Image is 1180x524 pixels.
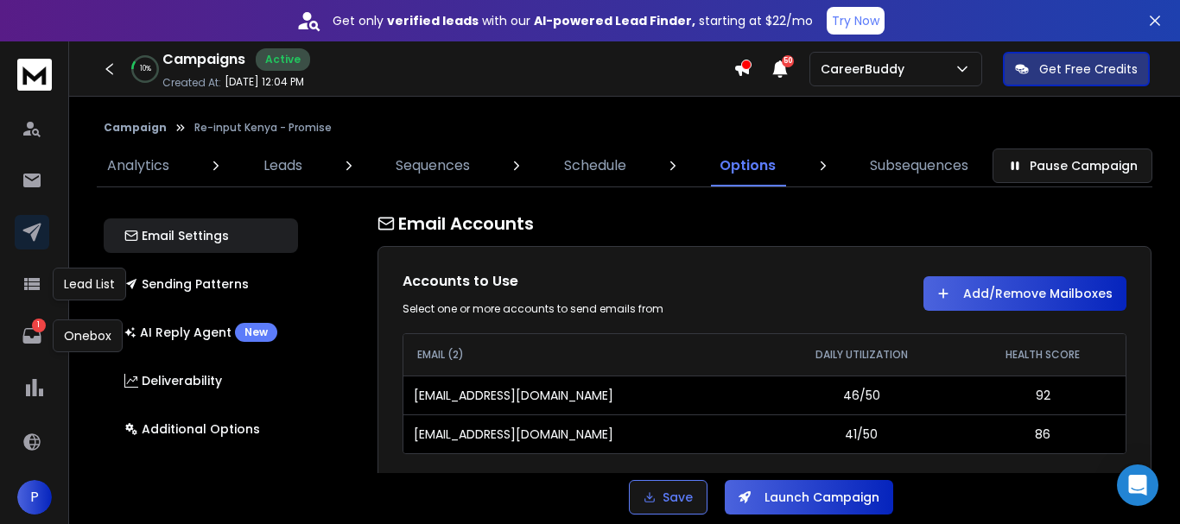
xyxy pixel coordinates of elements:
[333,12,813,29] p: Get only with our starting at $22/mo
[140,64,151,74] p: 10 %
[821,60,911,78] p: CareerBuddy
[720,155,776,176] p: Options
[17,480,52,515] button: P
[414,387,613,404] p: [EMAIL_ADDRESS][DOMAIN_NAME]
[870,155,968,176] p: Subsequences
[554,145,637,186] a: Schedule
[32,319,46,332] p: 1
[564,155,626,176] p: Schedule
[124,420,260,438] p: Additional Options
[377,211,1151,236] h1: Email Accounts
[960,334,1126,376] th: HEALTH SCORE
[162,49,245,70] h1: Campaigns
[923,276,1126,311] button: Add/Remove Mailboxes
[832,12,879,29] p: Try Now
[764,334,960,376] th: DAILY UTILIZATION
[124,372,222,389] p: Deliverability
[396,155,470,176] p: Sequences
[107,155,169,176] p: Analytics
[685,471,844,489] a: Connect New Account
[15,319,49,353] a: 1
[53,268,126,300] div: Lead List
[104,363,298,398] button: Deliverability
[104,315,298,350] button: AI Reply AgentNew
[764,414,960,453] td: 41/50
[162,76,221,90] p: Created At:
[387,12,479,29] strong: verified leads
[709,145,786,186] a: Options
[1039,60,1138,78] p: Get Free Credits
[385,145,480,186] a: Sequences
[225,75,304,89] p: [DATE] 12:04 PM
[827,7,885,35] button: Try Now
[414,426,613,443] p: [EMAIL_ADDRESS][DOMAIN_NAME]
[993,148,1152,183] button: Pause Campaign
[17,59,52,91] img: logo
[124,227,229,244] p: Email Settings
[124,275,249,293] p: Sending Patterns
[104,267,298,301] button: Sending Patterns
[725,480,893,515] button: Launch Campaign
[104,412,298,446] button: Additional Options
[403,271,747,292] h1: Accounts to Use
[860,145,979,186] a: Subsequences
[256,48,310,71] div: Active
[124,323,277,342] p: AI Reply Agent
[1003,52,1150,86] button: Get Free Credits
[764,376,960,414] td: 46/50
[104,121,167,135] button: Campaign
[263,155,302,176] p: Leads
[235,323,277,342] div: New
[403,334,763,376] th: EMAIL (2)
[1117,464,1158,506] div: Open Intercom Messenger
[53,319,123,352] div: Onebox
[253,145,313,186] a: Leads
[782,55,794,67] span: 50
[629,480,707,515] button: Save
[97,145,180,186] a: Analytics
[534,12,695,29] strong: AI-powered Lead Finder,
[403,302,747,316] div: Select one or more accounts to send emails from
[960,414,1126,453] td: 86
[104,218,298,253] button: Email Settings
[960,376,1126,414] td: 92
[194,121,332,135] p: Re-input Kenya - Promise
